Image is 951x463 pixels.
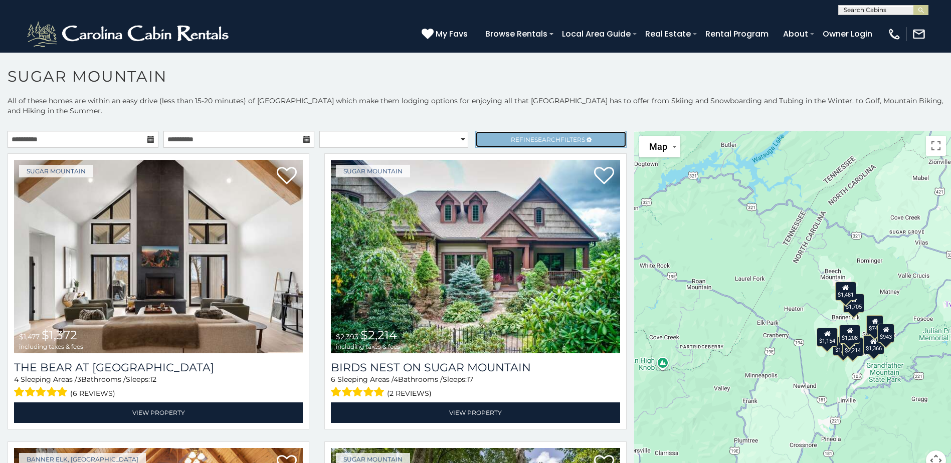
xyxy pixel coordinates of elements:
span: Search [534,136,560,143]
span: My Favs [436,28,468,40]
a: My Favs [422,28,470,41]
a: View Property [331,402,620,423]
a: Sugar Mountain [19,165,93,177]
span: 17 [467,375,473,384]
img: mail-regular-white.png [912,27,926,41]
span: Map [649,141,667,152]
a: Browse Rentals [480,25,552,43]
div: $1,366 [863,335,884,354]
span: (2 reviews) [387,387,432,400]
a: Birds Nest On Sugar Mountain $2,393 $2,214 including taxes & fees [331,160,620,353]
div: $1,154 [817,328,838,347]
span: Refine Filters [511,136,585,143]
a: Sugar Mountain [336,165,410,177]
a: Rental Program [700,25,774,43]
img: White-1-2.png [25,19,233,49]
button: Change map style [639,136,680,157]
a: RefineSearchFilters [475,131,626,148]
a: The Bear At Sugar Mountain $1,477 $1,372 including taxes & fees [14,160,303,353]
a: Local Area Guide [557,25,636,43]
span: $2,393 [336,332,358,341]
div: $1,705 [843,294,864,313]
div: $1,481 [835,282,856,301]
span: (6 reviews) [70,387,115,400]
span: $1,477 [19,332,40,341]
div: $749 [866,315,883,334]
span: 12 [150,375,156,384]
span: 4 [14,375,19,384]
div: $1,208 [839,325,860,344]
div: $943 [877,324,894,343]
a: View Property [14,402,303,423]
img: The Bear At Sugar Mountain [14,160,303,353]
span: including taxes & fees [19,343,83,350]
span: 4 [394,375,398,384]
div: Sleeping Areas / Bathrooms / Sleeps: [331,374,620,400]
img: phone-regular-white.png [887,27,901,41]
img: Birds Nest On Sugar Mountain [331,160,620,353]
div: Sleeping Areas / Bathrooms / Sleeps: [14,374,303,400]
span: 3 [77,375,81,384]
h3: The Bear At Sugar Mountain [14,361,303,374]
button: Toggle fullscreen view [926,136,946,156]
a: Add to favorites [277,166,297,187]
span: $2,214 [360,328,397,342]
a: Real Estate [640,25,696,43]
a: About [778,25,813,43]
span: including taxes & fees [336,343,400,350]
a: The Bear At [GEOGRAPHIC_DATA] [14,361,303,374]
a: Owner Login [818,25,877,43]
a: Add to favorites [594,166,614,187]
span: 6 [331,375,335,384]
a: Birds Nest On Sugar Mountain [331,361,620,374]
span: $1,372 [42,328,77,342]
div: $2,214 [842,337,863,356]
